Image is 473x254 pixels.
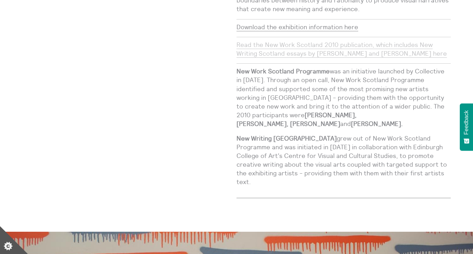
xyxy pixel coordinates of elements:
strong: [PERSON_NAME]. [351,120,403,128]
a: Read the New Work Scotland 2010 publication, which includes New Writing Scotland essays by [PERSO... [236,41,447,58]
strong: New Writing [GEOGRAPHIC_DATA] [236,134,337,142]
p: was an initiative launched by Collective in [DATE]. Through an open call, New Work Scotland Progr... [236,67,451,128]
button: Feedback - Show survey [460,103,473,151]
strong: [PERSON_NAME], [PERSON_NAME], [PERSON_NAME] [236,111,356,128]
a: Download the exhibition information here [236,23,358,31]
p: grew out of New Work Scotland Programme and was initiated in [DATE] in collaboration with Edinbur... [236,134,451,186]
strong: New Work Scotland Programme [236,67,330,75]
span: Feedback [463,110,470,135]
